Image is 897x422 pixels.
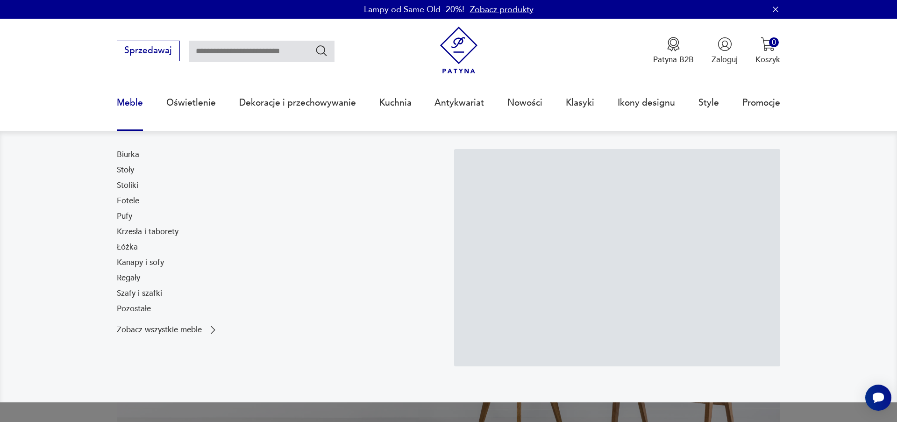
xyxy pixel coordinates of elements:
a: Pozostałe [117,303,151,315]
button: 0Koszyk [755,37,780,65]
a: Dekoracje i przechowywanie [239,81,356,124]
p: Patyna B2B [653,54,694,65]
img: Patyna - sklep z meblami i dekoracjami vintage [435,27,483,74]
img: Ikonka użytkownika [718,37,732,51]
img: Ikona medalu [666,37,681,51]
a: Pufy [117,211,132,222]
a: Regały [117,272,140,284]
a: Szafy i szafki [117,288,162,299]
a: Zobacz wszystkie meble [117,324,219,336]
div: 0 [769,37,779,47]
a: Łóżka [117,242,138,253]
a: Nowości [507,81,542,124]
p: Koszyk [755,54,780,65]
a: Ikona medaluPatyna B2B [653,37,694,65]
a: Antykwariat [434,81,484,124]
a: Ikony designu [618,81,675,124]
a: Oświetlenie [166,81,216,124]
a: Biurka [117,149,139,160]
a: Stoliki [117,180,138,191]
p: Lampy od Same Old -20%! [364,4,464,15]
a: Zobacz produkty [470,4,534,15]
img: Ikona koszyka [761,37,775,51]
a: Stoły [117,165,134,176]
button: Patyna B2B [653,37,694,65]
button: Zaloguj [712,37,738,65]
a: Krzesła i taborety [117,226,178,237]
button: Szukaj [315,44,328,57]
button: Sprzedawaj [117,41,180,61]
a: Style [698,81,719,124]
p: Zaloguj [712,54,738,65]
a: Fotele [117,195,139,207]
a: Promocje [742,81,780,124]
a: Kanapy i sofy [117,257,164,268]
p: Zobacz wszystkie meble [117,326,202,334]
iframe: Smartsupp widget button [865,385,891,411]
a: Klasyki [566,81,594,124]
a: Meble [117,81,143,124]
a: Sprzedawaj [117,48,180,55]
a: Kuchnia [379,81,412,124]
